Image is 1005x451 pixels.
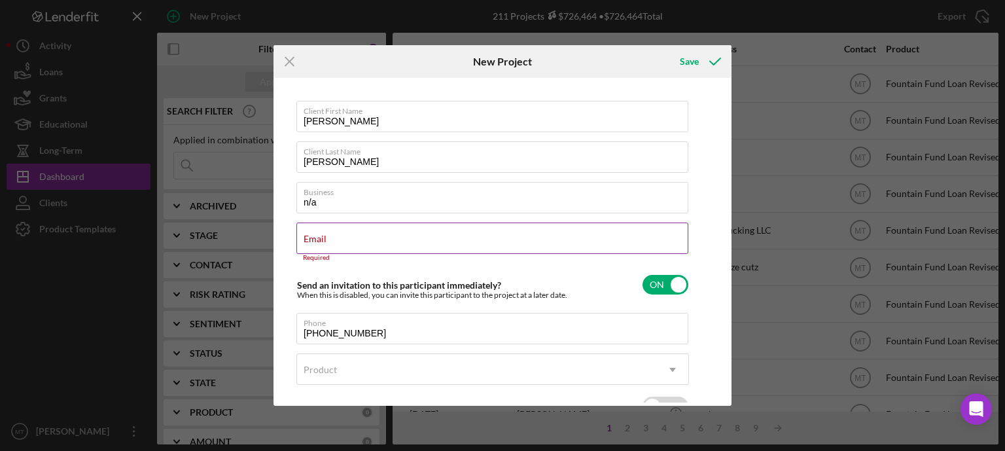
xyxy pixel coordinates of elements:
[680,48,699,75] div: Save
[304,101,688,116] label: Client First Name
[304,314,688,328] label: Phone
[667,48,732,75] button: Save
[304,142,688,156] label: Client Last Name
[304,365,337,375] div: Product
[304,234,326,244] label: Email
[304,183,688,197] label: Business
[296,254,689,262] div: Required
[473,56,532,67] h6: New Project
[297,401,387,412] label: Weekly Status Update
[297,291,567,300] div: When this is disabled, you can invite this participant to the project at a later date.
[297,280,501,291] label: Send an invitation to this participant immediately?
[961,393,992,425] div: Open Intercom Messenger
